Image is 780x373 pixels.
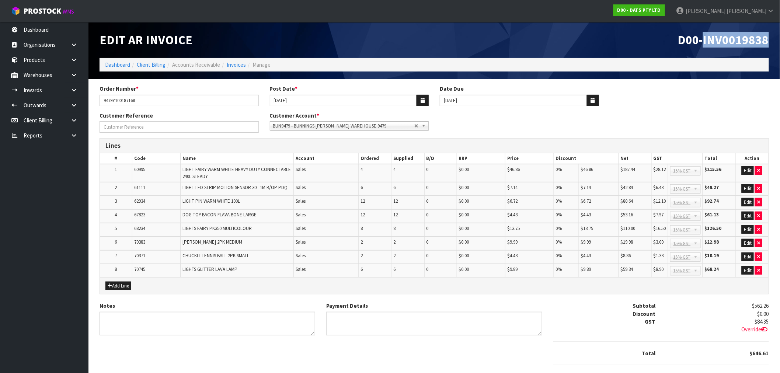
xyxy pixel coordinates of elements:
[459,225,469,231] span: $0.00
[673,185,691,194] span: 15% GST
[426,166,429,172] span: 0
[633,302,655,309] strong: Subtotal
[742,166,754,175] button: Edit
[115,252,117,259] span: 7
[11,6,20,15] img: cube-alt.png
[507,184,518,191] span: $7.14
[105,142,763,149] h3: Lines
[678,32,769,48] span: D00-INV0019838
[105,282,131,290] button: Add Line
[507,266,518,272] span: $9.89
[182,184,288,191] span: LIGHT LED STRIP MOTION SENSOR 30L 1M B/OP PDQ
[654,239,664,245] span: $3.00
[505,153,554,164] th: Price
[554,153,619,164] th: Discount
[391,153,424,164] th: Supplied
[727,7,766,14] span: [PERSON_NAME]
[424,153,457,164] th: B/O
[115,239,117,245] span: 6
[326,302,368,310] label: Payment Details
[673,198,691,207] span: 15% GST
[134,198,145,204] span: 62934
[621,225,636,231] span: $110.00
[273,122,415,130] span: BUN9479 - BUNNINGS [PERSON_NAME] WAREHOUSE 9479
[100,121,259,133] input: Customer Reference.
[705,252,719,259] strong: $10.19
[581,266,591,272] span: $9.89
[115,198,117,204] span: 3
[426,184,429,191] span: 0
[426,198,429,204] span: 0
[426,266,429,272] span: 0
[270,85,298,93] label: Post Date
[758,310,769,317] span: $0.00
[621,166,636,172] span: $187.44
[556,198,562,204] span: 0%
[673,253,691,262] span: 15% GST
[507,198,518,204] span: $6.72
[621,252,631,259] span: $8.86
[654,212,664,218] span: $7.97
[705,184,719,191] strong: $49.27
[134,225,145,231] span: 68234
[134,239,145,245] span: 70383
[361,225,363,231] span: 8
[619,153,652,164] th: Net
[100,153,132,164] th: #
[24,6,61,16] span: ProStock
[556,225,562,231] span: 0%
[227,61,246,68] a: Invoices
[581,212,591,218] span: $4.43
[115,212,117,218] span: 4
[507,212,518,218] span: $4.43
[361,184,363,191] span: 6
[459,252,469,259] span: $0.00
[459,166,469,172] span: $0.00
[100,95,259,106] input: Order Number
[270,95,417,106] input: Post Date
[651,153,703,164] th: GST
[459,239,469,245] span: $0.00
[705,212,719,218] strong: $61.13
[270,112,320,119] label: Customer Account
[507,166,520,172] span: $46.86
[182,239,242,245] span: [PERSON_NAME] 2PK MEDIUM
[742,225,754,234] button: Edit
[459,184,469,191] span: $0.00
[645,318,655,325] strong: GST
[134,184,145,191] span: 61111
[581,166,593,172] span: $46.86
[182,198,240,204] span: LIGHT PIN WARM WHITE 100L
[393,239,396,245] span: 2
[361,239,363,245] span: 2
[556,266,562,272] span: 0%
[617,7,661,13] strong: D00 - DATS PTY LTD
[742,252,754,261] button: Edit
[742,212,754,220] button: Edit
[673,266,691,275] span: 15% GST
[507,239,518,245] span: $9.99
[182,212,257,218] span: DOG TOY BACON FLAVA BONE LARGE
[686,7,725,14] span: [PERSON_NAME]
[459,198,469,204] span: $0.00
[100,112,153,119] label: Customer Reference
[750,350,769,357] span: $646.61
[182,166,291,179] span: LIGHT FAIRY WARM WHITE HEAVY DUTY CONNECTABLE 240L STEADY
[633,310,655,317] strong: Discount
[556,184,562,191] span: 0%
[426,225,429,231] span: 0
[705,198,719,204] strong: $92.74
[393,252,396,259] span: 2
[361,252,363,259] span: 2
[115,166,117,172] span: 1
[621,239,633,245] span: $19.98
[181,153,294,164] th: Name
[613,4,665,16] a: D00 - DATS PTY LTD
[296,266,306,272] span: Sales
[459,266,469,272] span: $0.00
[755,318,769,325] span: $84.35
[581,184,591,191] span: $7.14
[654,166,666,172] span: $28.12
[556,166,562,172] span: 0%
[673,226,691,234] span: 15% GST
